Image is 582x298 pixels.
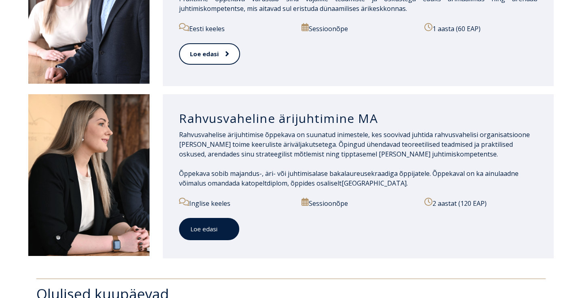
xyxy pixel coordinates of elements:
[424,198,538,208] p: 2 aastat (120 EAP)
[179,169,431,178] span: Õppekava sobib majandus-, äri- või juhtimisalase bakalaureusekraadiga õppijatele.
[407,179,408,188] span: .
[179,130,530,159] span: Rahvusvahelise ärijuhtimise õppekava on suunatud inimestele, kes soovivad juhtida rahvusvahelisi ...
[28,94,150,256] img: DSC_1907
[287,179,342,188] span: , õppides osaliselt
[179,43,240,65] a: Loe edasi
[342,179,407,188] span: [GEOGRAPHIC_DATA]
[179,169,519,188] span: Õppekaval on ka ainulaadne võimalus omandada ka
[179,111,538,126] h3: Rahvusvaheline ärijuhtimine MA
[249,179,287,188] span: topeltdiplom
[179,23,292,34] p: Eesti keeles
[179,218,239,240] a: Loe edasi
[302,23,415,34] p: Sessioonõpe
[179,198,292,208] p: Inglise keeles
[424,23,538,34] p: 1 aasta (60 EAP)
[302,198,415,208] p: Sessioonõpe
